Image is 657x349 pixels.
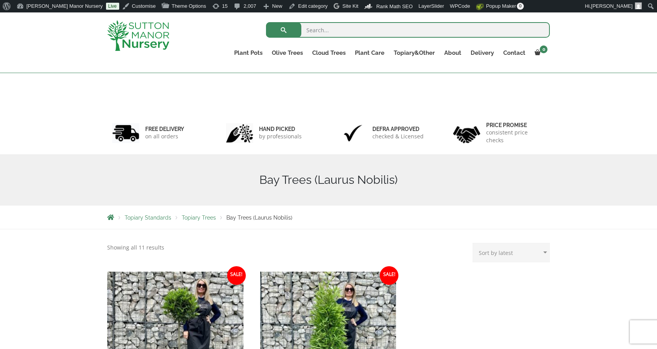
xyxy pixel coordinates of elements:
[540,45,547,53] span: 0
[372,126,424,133] h6: Defra approved
[226,123,253,143] img: 2.jpg
[107,243,164,252] p: Showing all 11 results
[440,47,466,58] a: About
[267,47,308,58] a: Olive Trees
[486,129,545,144] p: consistent price checks
[227,266,246,285] span: Sale!
[182,215,216,221] a: Topiary Trees
[259,133,302,140] p: by professionals
[259,126,302,133] h6: hand picked
[125,215,171,221] a: Topiary Standards
[517,3,524,10] span: 0
[389,47,440,58] a: Topiary&Other
[380,266,398,285] span: Sale!
[226,215,292,221] span: Bay Trees (Laurus Nobilis)
[145,133,184,140] p: on all orders
[107,214,550,220] nav: Breadcrumbs
[339,123,367,143] img: 3.jpg
[376,3,413,9] span: Rank Math SEO
[486,122,545,129] h6: Price promise
[266,22,550,38] input: Search...
[229,47,267,58] a: Plant Pots
[342,3,358,9] span: Site Kit
[591,3,633,9] span: [PERSON_NAME]
[466,47,499,58] a: Delivery
[145,126,184,133] h6: FREE DELIVERY
[350,47,389,58] a: Plant Care
[112,123,139,143] img: 1.jpg
[372,133,424,140] p: checked & Licensed
[308,47,350,58] a: Cloud Trees
[107,20,169,51] img: logo
[473,243,550,262] select: Shop order
[453,121,480,145] img: 4.jpg
[106,3,119,10] a: Live
[107,173,550,187] h1: Bay Trees (Laurus Nobilis)
[499,47,530,58] a: Contact
[530,47,550,58] a: 0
